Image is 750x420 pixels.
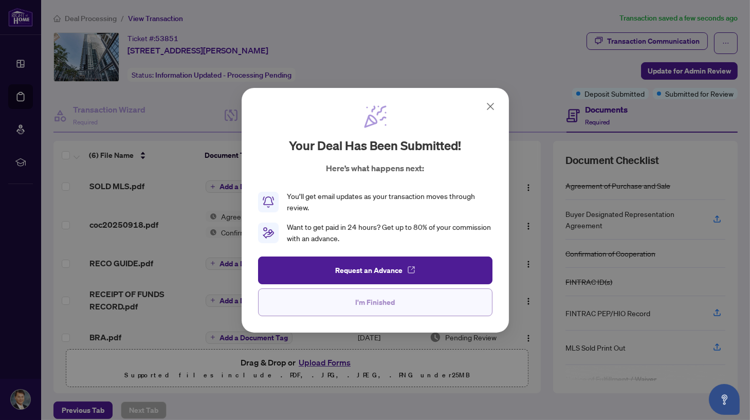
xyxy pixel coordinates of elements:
button: Open asap [709,384,740,415]
span: I'm Finished [355,294,395,310]
button: I'm Finished [258,288,492,316]
p: Here’s what happens next: [326,162,424,174]
div: You’ll get email updates as your transaction moves through review. [287,191,492,213]
span: Request an Advance [335,262,403,278]
h2: Your deal has been submitted! [289,137,461,154]
button: Request an Advance [258,256,492,284]
div: Want to get paid in 24 hours? Get up to 80% of your commission with an advance. [287,222,492,244]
